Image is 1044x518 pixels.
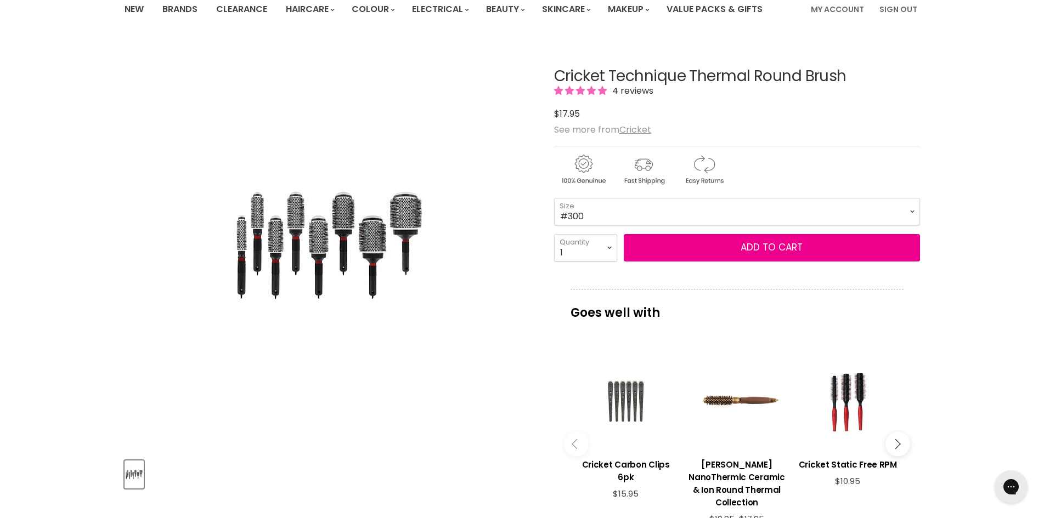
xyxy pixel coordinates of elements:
[571,289,904,325] p: Goes well with
[126,462,143,487] img: Cricket Technique Thermal Round Brush
[614,153,673,186] img: shipping.gif
[687,458,787,509] h3: [PERSON_NAME] NanoThermic Ceramic & Ion Round Thermal Collection
[554,68,920,85] h1: Cricket Technique Thermal Round Brush
[576,458,676,483] h3: Cricket Carbon Clips 6pk
[125,460,144,488] button: Cricket Technique Thermal Round Brush
[741,241,803,254] span: Add to cart
[835,475,860,487] span: $10.95
[798,458,898,471] h3: Cricket Static Free RPM
[613,488,639,499] span: $15.95
[125,41,534,450] div: Cricket Technique Thermal Round Brush image. Click or Scroll to Zoom.
[624,234,920,261] button: Add to cart
[989,466,1033,507] iframe: Gorgias live chat messenger
[609,84,653,97] span: 4 reviews
[576,450,676,489] a: View product:Cricket Carbon Clips 6pk
[619,123,651,136] a: Cricket
[798,450,898,476] a: View product:Cricket Static Free RPM
[554,234,617,261] select: Quantity
[554,84,609,97] span: 5.00 stars
[675,153,733,186] img: returns.gif
[554,123,651,136] span: See more from
[554,107,580,120] span: $17.95
[123,457,536,488] div: Product thumbnails
[554,153,612,186] img: genuine.gif
[233,100,425,389] img: Cricket Technique Thermal Round Brush
[687,450,787,514] a: View product:Olivia Garden NanoThermic Ceramic & Ion Round Thermal Collection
